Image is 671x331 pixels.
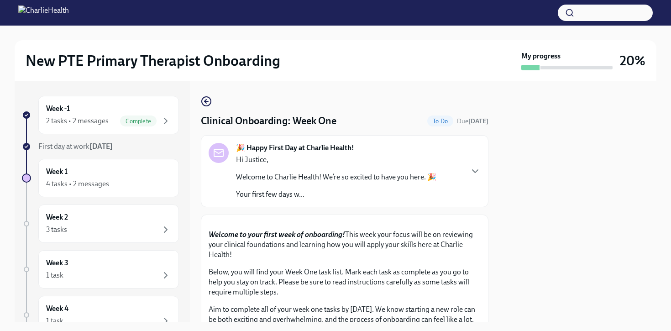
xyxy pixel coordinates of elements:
[236,172,436,182] p: Welcome to Charlie Health! We’re so excited to have you here. 🎉
[521,51,561,61] strong: My progress
[427,118,453,125] span: To Do
[209,230,345,239] strong: Welcome to your first week of onboarding!
[236,155,436,165] p: Hi Justice,
[201,114,336,128] h4: Clinical Onboarding: Week One
[38,142,113,151] span: First day at work
[46,179,109,189] div: 4 tasks • 2 messages
[22,159,179,197] a: Week 14 tasks • 2 messages
[46,304,68,314] h6: Week 4
[22,250,179,289] a: Week 31 task
[46,167,68,177] h6: Week 1
[22,142,179,152] a: First day at work[DATE]
[46,116,109,126] div: 2 tasks • 2 messages
[46,212,68,222] h6: Week 2
[209,230,481,260] p: This week your focus will be on reviewing your clinical foundations and learning how you will app...
[236,189,436,200] p: Your first few days w...
[18,5,69,20] img: CharlieHealth
[46,270,63,280] div: 1 task
[457,117,488,126] span: October 11th, 2025 07:00
[26,52,280,70] h2: New PTE Primary Therapist Onboarding
[209,267,481,297] p: Below, you will find your Week One task list. Mark each task as complete as you go to help you st...
[457,117,488,125] span: Due
[22,96,179,134] a: Week -12 tasks • 2 messagesComplete
[620,53,645,69] h3: 20%
[46,225,67,235] div: 3 tasks
[89,142,113,151] strong: [DATE]
[46,258,68,268] h6: Week 3
[46,104,70,114] h6: Week -1
[236,143,354,153] strong: 🎉 Happy First Day at Charlie Health!
[46,316,63,326] div: 1 task
[120,118,157,125] span: Complete
[22,205,179,243] a: Week 23 tasks
[468,117,488,125] strong: [DATE]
